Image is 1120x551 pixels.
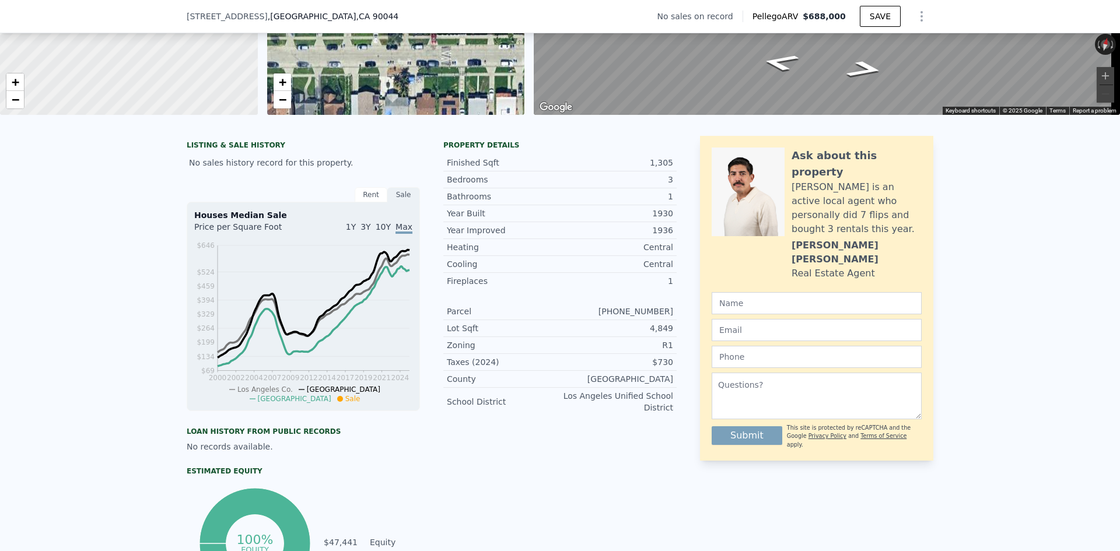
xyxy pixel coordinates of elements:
[560,390,673,413] div: Los Angeles Unified School District
[560,356,673,368] div: $730
[264,374,282,382] tspan: 2007
[278,92,286,107] span: −
[197,310,215,318] tspan: $329
[560,208,673,219] div: 1930
[946,107,996,115] button: Keyboard shortcuts
[447,241,560,253] div: Heating
[268,10,398,22] span: , [GEOGRAPHIC_DATA]
[274,73,291,91] a: Zoom in
[346,222,356,231] span: 1Y
[447,224,560,236] div: Year Improved
[318,374,336,382] tspan: 2014
[187,427,420,436] div: Loan history from public records
[197,338,215,346] tspan: $199
[712,292,922,314] input: Name
[274,91,291,108] a: Zoom out
[860,6,901,27] button: SAVE
[447,396,560,408] div: School District
[447,157,560,169] div: Finished Sqft
[1097,85,1114,103] button: Zoom out
[376,222,391,231] span: 10Y
[447,208,560,219] div: Year Built
[345,395,360,403] span: Sale
[808,433,846,439] a: Privacy Policy
[278,75,286,89] span: +
[237,532,274,547] tspan: 100%
[803,12,846,21] span: $688,000
[258,395,331,403] span: [GEOGRAPHIC_DATA]
[746,50,815,75] path: Go West, W 107th St
[447,373,560,385] div: County
[792,180,922,236] div: [PERSON_NAME] is an active local agent who personally did 7 flips and bought 3 rentals this year.
[792,238,922,266] div: [PERSON_NAME] [PERSON_NAME]
[447,258,560,270] div: Cooling
[560,174,673,185] div: 3
[860,433,907,439] a: Terms of Service
[187,441,420,452] div: No records available.
[1110,34,1116,55] button: Rotate clockwise
[197,282,215,290] tspan: $459
[197,268,215,276] tspan: $524
[831,57,899,82] path: Go East, W 107th St
[447,306,560,317] div: Parcel
[752,10,803,22] span: Pellego ARV
[657,10,742,22] div: No sales on record
[367,536,420,549] td: Equity
[194,221,303,240] div: Price per Square Foot
[447,339,560,351] div: Zoning
[560,322,673,334] div: 4,849
[560,157,673,169] div: 1,305
[187,10,268,22] span: [STREET_ADDRESS]
[237,385,293,394] span: Los Angeles Co.
[447,275,560,287] div: Fireplaces
[227,374,245,382] tspan: 2002
[792,266,875,280] div: Real Estate Agent
[387,187,420,202] div: Sale
[910,5,933,28] button: Show Options
[6,91,24,108] a: Zoom out
[1097,67,1114,85] button: Zoom in
[1098,33,1112,56] button: Reset the view
[307,385,380,394] span: [GEOGRAPHIC_DATA]
[443,141,677,150] div: Property details
[560,258,673,270] div: Central
[787,424,922,449] div: This site is protected by reCAPTCHA and the Google and apply.
[1049,107,1066,114] a: Terms (opens in new tab)
[1003,107,1042,114] span: © 2025 Google
[194,209,412,221] div: Houses Median Sale
[187,141,420,152] div: LISTING & SALE HISTORY
[197,296,215,304] tspan: $394
[323,536,358,549] td: $47,441
[6,73,24,91] a: Zoom in
[373,374,391,382] tspan: 2021
[447,191,560,202] div: Bathrooms
[12,92,19,107] span: −
[560,191,673,202] div: 1
[560,224,673,236] div: 1936
[447,174,560,185] div: Bedrooms
[355,374,373,382] tspan: 2019
[560,339,673,351] div: R1
[209,374,227,382] tspan: 2000
[395,222,412,234] span: Max
[447,356,560,368] div: Taxes (2024)
[560,241,673,253] div: Central
[282,374,300,382] tspan: 2009
[360,222,370,231] span: 3Y
[447,322,560,334] div: Lot Sqft
[187,152,420,173] div: No sales history record for this property.
[355,187,387,202] div: Rent
[537,100,575,115] img: Google
[712,346,922,368] input: Phone
[1095,34,1101,55] button: Rotate counterclockwise
[187,466,420,476] div: Estimated Equity
[197,353,215,361] tspan: $134
[197,241,215,250] tspan: $646
[300,374,318,382] tspan: 2012
[712,426,782,445] button: Submit
[712,319,922,341] input: Email
[792,148,922,180] div: Ask about this property
[537,100,575,115] a: Open this area in Google Maps (opens a new window)
[12,75,19,89] span: +
[560,373,673,385] div: [GEOGRAPHIC_DATA]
